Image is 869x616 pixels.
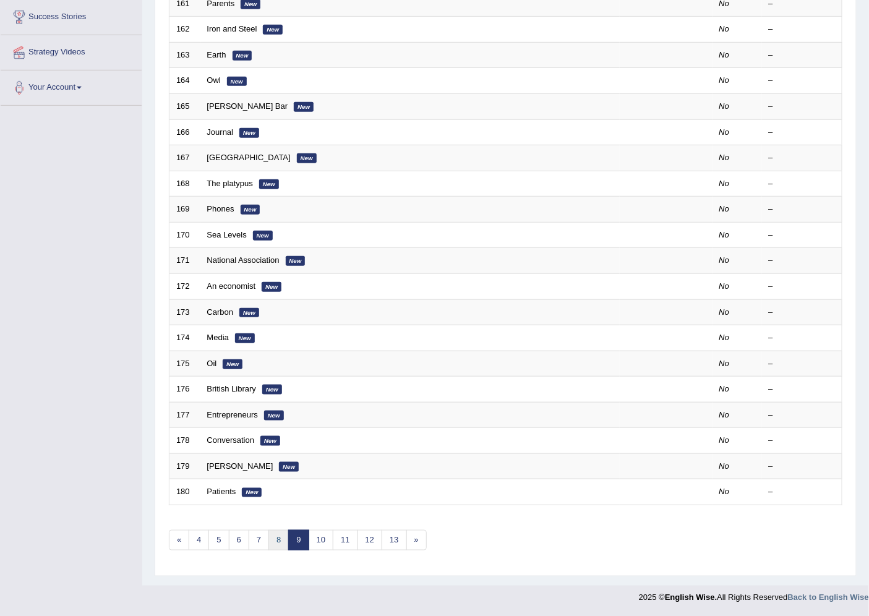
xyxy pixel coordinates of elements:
[297,153,317,163] em: New
[286,256,306,266] em: New
[207,255,280,265] a: National Association
[769,229,836,241] div: –
[288,530,309,550] a: 9
[719,179,730,188] em: No
[169,68,200,94] td: 164
[769,49,836,61] div: –
[169,94,200,120] td: 165
[239,128,259,138] em: New
[229,530,249,550] a: 6
[719,487,730,496] em: No
[665,593,717,602] strong: English Wise.
[719,50,730,59] em: No
[639,586,869,604] div: 2025 © All Rights Reserved
[260,436,280,446] em: New
[169,171,200,197] td: 168
[169,377,200,403] td: 176
[357,530,382,550] a: 12
[719,333,730,342] em: No
[249,530,269,550] a: 7
[169,530,189,550] a: «
[769,486,836,498] div: –
[769,152,836,164] div: –
[207,487,236,496] a: Patients
[207,281,256,291] a: An economist
[207,75,221,85] a: Owl
[169,248,200,274] td: 171
[207,461,273,471] a: [PERSON_NAME]
[235,333,255,343] em: New
[719,75,730,85] em: No
[207,384,256,393] a: British Library
[769,461,836,473] div: –
[253,231,273,241] em: New
[169,273,200,299] td: 172
[769,24,836,35] div: –
[264,411,284,421] em: New
[719,153,730,162] em: No
[294,102,314,112] em: New
[719,230,730,239] em: No
[719,410,730,419] em: No
[769,281,836,293] div: –
[169,222,200,248] td: 170
[227,77,247,87] em: New
[169,42,200,68] td: 163
[169,17,200,43] td: 162
[279,462,299,472] em: New
[207,153,291,162] a: [GEOGRAPHIC_DATA]
[207,333,229,342] a: Media
[719,204,730,213] em: No
[242,488,262,498] em: New
[719,307,730,317] em: No
[169,351,200,377] td: 175
[268,530,289,550] a: 8
[1,71,142,101] a: Your Account
[207,230,247,239] a: Sea Levels
[207,410,258,419] a: Entrepreneurs
[263,25,283,35] em: New
[769,178,836,190] div: –
[719,24,730,33] em: No
[333,530,357,550] a: 11
[719,127,730,137] em: No
[189,530,209,550] a: 4
[769,307,836,319] div: –
[207,307,234,317] a: Carbon
[719,359,730,368] em: No
[769,409,836,421] div: –
[169,453,200,479] td: 179
[259,179,279,189] em: New
[719,461,730,471] em: No
[169,479,200,505] td: 180
[382,530,406,550] a: 13
[241,205,260,215] em: New
[769,435,836,447] div: –
[169,119,200,145] td: 166
[769,255,836,267] div: –
[207,50,226,59] a: Earth
[207,435,255,445] a: Conversation
[169,402,200,428] td: 177
[769,332,836,344] div: –
[207,127,234,137] a: Journal
[169,428,200,454] td: 178
[769,383,836,395] div: –
[207,204,234,213] a: Phones
[233,51,252,61] em: New
[719,281,730,291] em: No
[719,384,730,393] em: No
[769,358,836,370] div: –
[719,101,730,111] em: No
[207,179,253,188] a: The platypus
[769,203,836,215] div: –
[262,282,281,292] em: New
[769,127,836,139] div: –
[788,593,869,602] a: Back to English Wise
[207,101,288,111] a: [PERSON_NAME] Bar
[239,308,259,318] em: New
[406,530,427,550] a: »
[208,530,229,550] a: 5
[769,101,836,113] div: –
[719,435,730,445] em: No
